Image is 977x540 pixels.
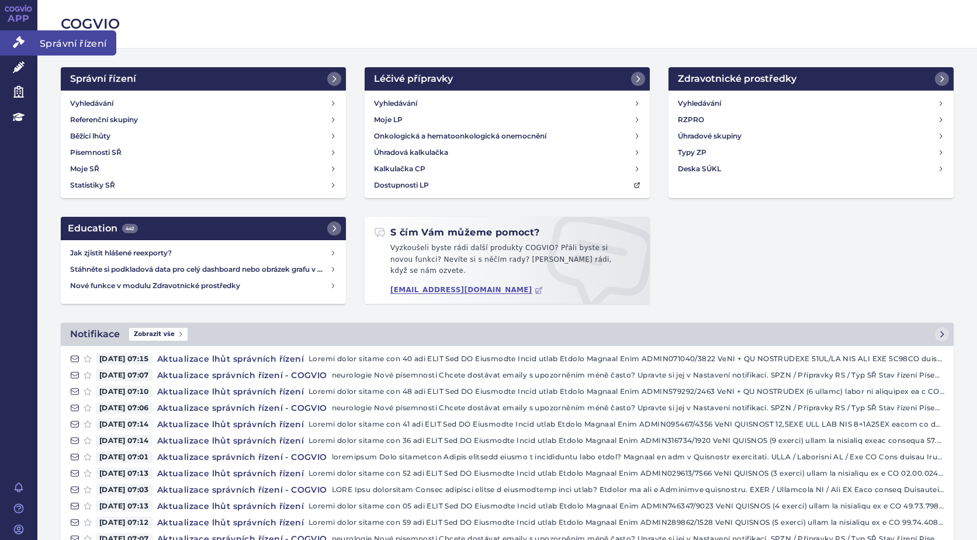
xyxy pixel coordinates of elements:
[673,95,949,112] a: Vyhledávání
[678,98,721,109] h4: Vyhledávání
[153,468,309,479] h4: Aktualizace lhůt správních řízení
[678,163,721,175] h4: Deska SÚKL
[65,128,341,144] a: Běžící lhůty
[374,114,403,126] h4: Moje LP
[96,484,153,496] span: [DATE] 07:03
[96,353,153,365] span: [DATE] 07:15
[678,130,742,142] h4: Úhradové skupiny
[70,130,110,142] h4: Běžící lhůty
[673,128,949,144] a: Úhradové skupiny
[153,418,309,430] h4: Aktualizace lhůt správních řízení
[65,144,341,161] a: Písemnosti SŘ
[65,177,341,193] a: Statistiky SŘ
[70,247,330,259] h4: Jak zjistit hlášené reexporty?
[369,161,645,177] a: Kalkulačka CP
[374,163,425,175] h4: Kalkulačka CP
[96,517,153,528] span: [DATE] 07:12
[369,177,645,193] a: Dostupnosti LP
[668,67,954,91] a: Zdravotnické prostředky
[70,327,120,341] h2: Notifikace
[153,353,309,365] h4: Aktualizace lhůt správních řízení
[96,369,153,381] span: [DATE] 07:07
[673,161,949,177] a: Deska SÚKL
[309,468,944,479] p: Loremi dolor sitame con 52 adi ELIT Sed DO Eiusmodte Incid utlab Etdolo Magnaal Enim ADMIN029613/...
[374,98,417,109] h4: Vyhledávání
[70,114,138,126] h4: Referenční skupiny
[70,264,330,275] h4: Stáhněte si podkladová data pro celý dashboard nebo obrázek grafu v COGVIO App modulu Analytics
[96,418,153,430] span: [DATE] 07:14
[153,517,309,528] h4: Aktualizace lhůt správních řízení
[365,67,650,91] a: Léčivé přípravky
[68,221,138,236] h2: Education
[369,112,645,128] a: Moje LP
[390,286,543,295] a: [EMAIL_ADDRESS][DOMAIN_NAME]
[65,278,341,294] a: Nové funkce v modulu Zdravotnické prostředky
[70,179,115,191] h4: Statistiky SŘ
[153,451,332,463] h4: Aktualizace správních řízení - COGVIO
[65,95,341,112] a: Vyhledávání
[332,402,944,414] p: neurologie Nové písemnosti Chcete dostávat emaily s upozorněním méně často? Upravte si jej v Nast...
[65,261,341,278] a: Stáhněte si podkladová data pro celý dashboard nebo obrázek grafu v COGVIO App modulu Analytics
[153,369,332,381] h4: Aktualizace správních řízení - COGVIO
[678,72,796,86] h2: Zdravotnické prostředky
[374,179,429,191] h4: Dostupnosti LP
[153,386,309,397] h4: Aktualizace lhůt správních řízení
[374,147,448,158] h4: Úhradová kalkulačka
[153,435,309,446] h4: Aktualizace lhůt správních řízení
[332,451,944,463] p: loremipsum Dolo sitametcon Adipis elitsedd eiusmo t incididuntu labo etdol? Magnaal en adm v Quis...
[61,217,346,240] a: Education442
[61,67,346,91] a: Správní řízení
[309,500,944,512] p: Loremi dolor sitame con 05 adi ELIT Sed DO Eiusmodte Incid utlab Etdolo Magnaal Enim ADMIN746347/...
[70,98,113,109] h4: Vyhledávání
[374,226,540,239] h2: S čím Vám můžeme pomoct?
[332,484,944,496] p: LORE Ipsu dolorsitam Consec adipisci elitse d eiusmodtemp inci utlab? Etdolor ma ali e Adminimve ...
[309,418,944,430] p: Loremi dolor sitame con 41 adi ELIT Sed DO Eiusmodte Incid utlab Etdolo Magnaal Enim ADMIN095467/...
[70,72,136,86] h2: Správní řízení
[153,402,332,414] h4: Aktualizace správních řízení - COGVIO
[309,386,944,397] p: Loremi dolor sitame con 48 adi ELIT Sed DO Eiusmodte Incid utlab Etdolo Magnaal Enim ADMIN579292/...
[70,163,99,175] h4: Moje SŘ
[96,402,153,414] span: [DATE] 07:06
[61,323,954,346] a: NotifikaceZobrazit vše
[369,144,645,161] a: Úhradová kalkulačka
[374,130,546,142] h4: Onkologická a hematoonkologická onemocnění
[96,500,153,512] span: [DATE] 07:13
[309,435,944,446] p: Loremi dolor sitame con 36 adi ELIT Sed DO Eiusmodte Incid utlab Etdolo Magnaal Enim ADMIN316734/...
[96,451,153,463] span: [DATE] 07:01
[153,500,309,512] h4: Aktualizace lhůt správních řízení
[61,14,954,34] h2: COGVIO
[153,484,332,496] h4: Aktualizace správních řízení - COGVIO
[37,30,116,55] span: Správní řízení
[65,245,341,261] a: Jak zjistit hlášené reexporty?
[374,72,453,86] h2: Léčivé přípravky
[96,468,153,479] span: [DATE] 07:13
[369,128,645,144] a: Onkologická a hematoonkologická onemocnění
[122,224,138,233] span: 442
[673,144,949,161] a: Typy ZP
[678,114,704,126] h4: RZPRO
[332,369,944,381] p: neurologie Nové písemnosti Chcete dostávat emaily s upozorněním méně často? Upravte si jej v Nast...
[309,517,944,528] p: Loremi dolor sitame con 59 adi ELIT Sed DO Eiusmodte Incid utlab Etdolo Magnaal Enim ADMIN289862/...
[65,112,341,128] a: Referenční skupiny
[129,328,188,341] span: Zobrazit vše
[678,147,706,158] h4: Typy ZP
[65,161,341,177] a: Moje SŘ
[96,435,153,446] span: [DATE] 07:14
[96,386,153,397] span: [DATE] 07:10
[673,112,949,128] a: RZPRO
[369,95,645,112] a: Vyhledávání
[309,353,944,365] p: Loremi dolor sitame con 40 adi ELIT Sed DO Eiusmodte Incid utlab Etdolo Magnaal Enim ADMIN071040/...
[70,280,330,292] h4: Nové funkce v modulu Zdravotnické prostředky
[70,147,122,158] h4: Písemnosti SŘ
[374,243,640,282] p: Vyzkoušeli byste rádi další produkty COGVIO? Přáli byste si novou funkci? Nevíte si s něčím rady?...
